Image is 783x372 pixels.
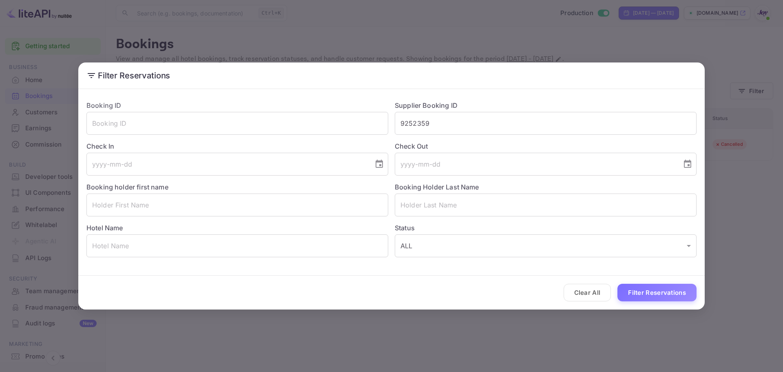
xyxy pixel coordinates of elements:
[617,284,697,301] button: Filter Reservations
[395,141,697,151] label: Check Out
[564,284,611,301] button: Clear All
[86,112,388,135] input: Booking ID
[395,112,697,135] input: Supplier Booking ID
[86,224,123,232] label: Hotel Name
[78,62,705,89] h2: Filter Reservations
[395,101,458,109] label: Supplier Booking ID
[86,194,388,216] input: Holder First Name
[395,194,697,216] input: Holder Last Name
[86,141,388,151] label: Check In
[395,183,479,191] label: Booking Holder Last Name
[395,234,697,257] div: ALL
[371,156,387,172] button: Choose date
[679,156,696,172] button: Choose date
[86,183,168,191] label: Booking holder first name
[86,153,368,176] input: yyyy-mm-dd
[395,153,676,176] input: yyyy-mm-dd
[86,101,122,109] label: Booking ID
[86,234,388,257] input: Hotel Name
[395,223,697,233] label: Status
